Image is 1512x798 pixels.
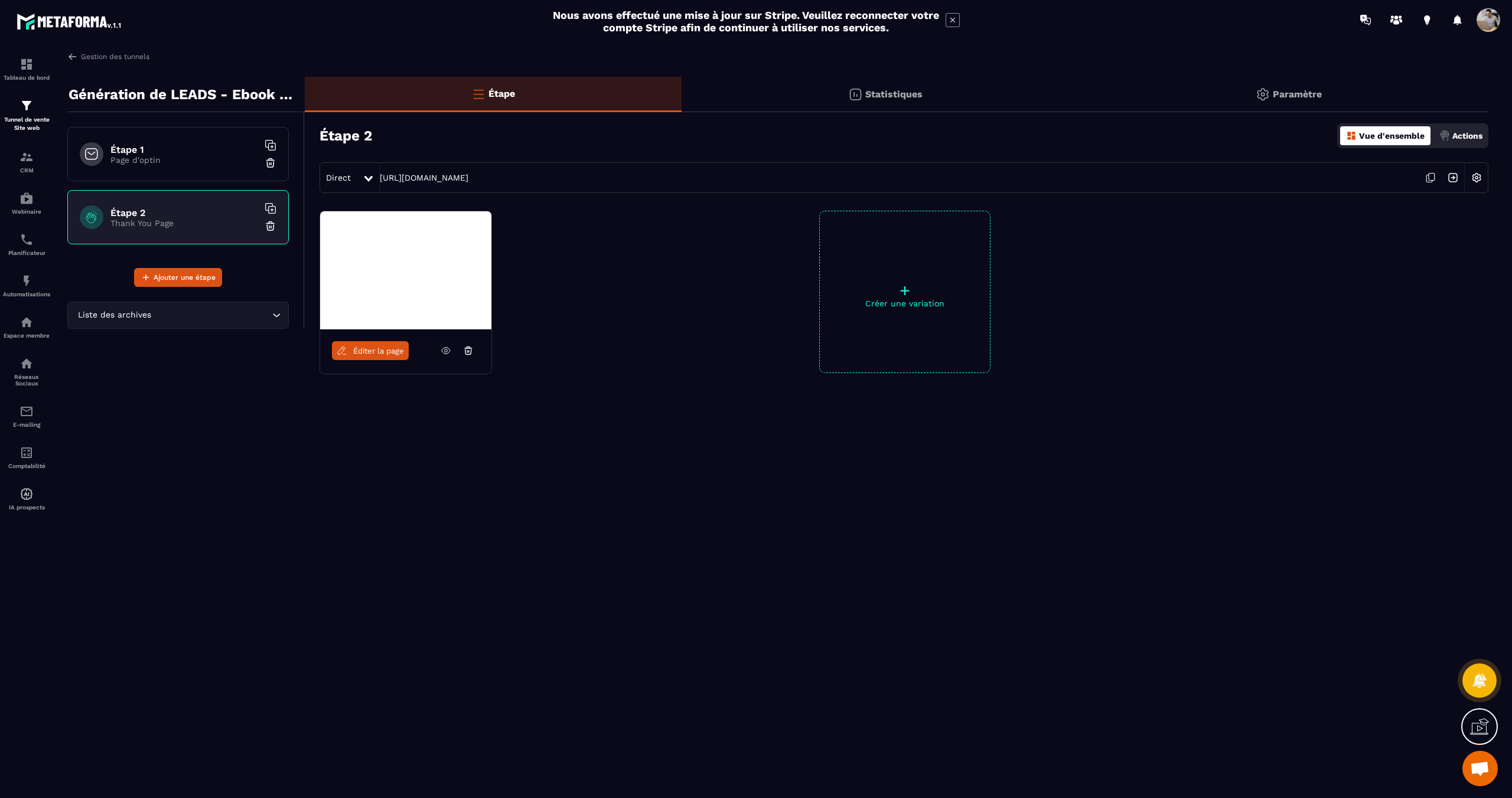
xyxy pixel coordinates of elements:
span: Ajouter une étape [154,272,216,283]
img: accountant [19,446,34,460]
p: Tunnel de vente Site web [3,116,50,132]
a: automationsautomationsEspace membre [3,306,50,348]
h3: Étape 2 [320,127,372,144]
span: Direct [326,173,351,182]
p: Actions [1452,131,1482,140]
p: Page d'optin [110,155,258,165]
p: Génération de LEADS - Ebook PERTE DE POIDS [69,83,296,106]
img: formation [19,57,34,71]
a: automationsautomationsWebinaire [3,182,50,224]
p: CRM [3,167,50,174]
p: Comptabilité [3,463,50,469]
img: automations [19,315,34,329]
p: E-mailing [3,421,50,428]
p: Planificateur [3,250,50,256]
img: arrow-next.bcc2205e.svg [1442,166,1464,189]
img: dashboard-orange.40269519.svg [1346,130,1357,141]
button: Ajouter une étape [134,268,222,287]
img: trash [265,157,276,169]
p: Créer une variation [820,299,990,308]
p: Espace membre [3,332,50,339]
input: Search for option [154,309,269,322]
img: automations [19,487,34,501]
img: scheduler [19,233,34,247]
p: IA prospects [3,504,50,511]
a: formationformationTableau de bord [3,48,50,90]
p: Étape [488,88,515,99]
img: automations [19,191,34,205]
p: Tableau de bord [3,74,50,81]
p: Réseaux Sociaux [3,374,50,387]
img: stats.20deebd0.svg [848,87,862,102]
p: Automatisations [3,291,50,297]
img: setting-gr.5f69749f.svg [1256,87,1270,102]
a: automationsautomationsAutomatisations [3,265,50,306]
a: formationformationCRM [3,141,50,182]
p: Vue d'ensemble [1359,131,1425,140]
a: social-networksocial-networkRéseaux Sociaux [3,348,50,395]
span: Éditer la page [353,346,404,355]
a: Gestion des tunnels [67,51,149,62]
h2: Nous avons effectué une mise à jour sur Stripe. Veuillez reconnecter votre compte Stripe afin de ... [552,9,940,34]
a: formationformationTunnel de vente Site web [3,90,50,141]
img: actions.d6e523a2.png [1439,130,1450,141]
img: formation [19,99,34,113]
a: schedulerschedulerPlanificateur [3,224,50,265]
a: accountantaccountantComptabilité [3,437,50,478]
div: Search for option [67,302,289,329]
a: [URL][DOMAIN_NAME] [380,173,468,182]
h6: Étape 2 [110,207,258,218]
img: email [19,404,34,418]
img: logo [17,11,123,32]
img: formation [19,150,34,164]
p: Statistiques [865,89,923,100]
a: emailemailE-mailing [3,395,50,437]
p: Paramètre [1273,89,1322,100]
img: automations [19,274,34,288]
span: Liste des archives [75,309,154,322]
img: social-network [19,357,34,371]
h6: Étape 1 [110,144,258,155]
img: setting-w.858f3a88.svg [1465,166,1488,189]
p: Thank You Page [110,218,258,228]
img: image [320,211,357,223]
p: Webinaire [3,208,50,215]
img: trash [265,220,276,232]
p: + [820,282,990,299]
a: Éditer la page [332,341,409,360]
div: Ouvrir le chat [1462,751,1498,786]
img: bars-o.4a397970.svg [471,87,485,101]
img: arrow [67,51,78,62]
